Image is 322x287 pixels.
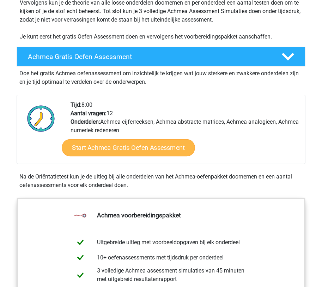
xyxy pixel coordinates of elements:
b: Tijd: [71,101,81,108]
img: Klok [23,101,59,136]
div: 8:00 12 Achmea cijferreeksen, Achmea abstracte matrices, Achmea analogieen, Achmea numeriek reden... [65,101,305,164]
div: Na de Oriëntatietest kun je de uitleg bij alle onderdelen van het Achmea-oefenpakket doornemen en... [17,172,305,189]
a: Start Achmea Gratis Oefen Assessment [62,139,195,156]
b: Onderdelen: [71,118,100,125]
b: Aantal vragen: [71,110,107,117]
h4: Achmea Gratis Oefen Assessment [28,53,271,61]
a: Achmea Gratis Oefen Assessment [14,47,308,66]
div: Doe het gratis Achmea oefenassessment om inzichtelijk te krijgen wat jouw sterkere en zwakkere on... [17,66,305,86]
